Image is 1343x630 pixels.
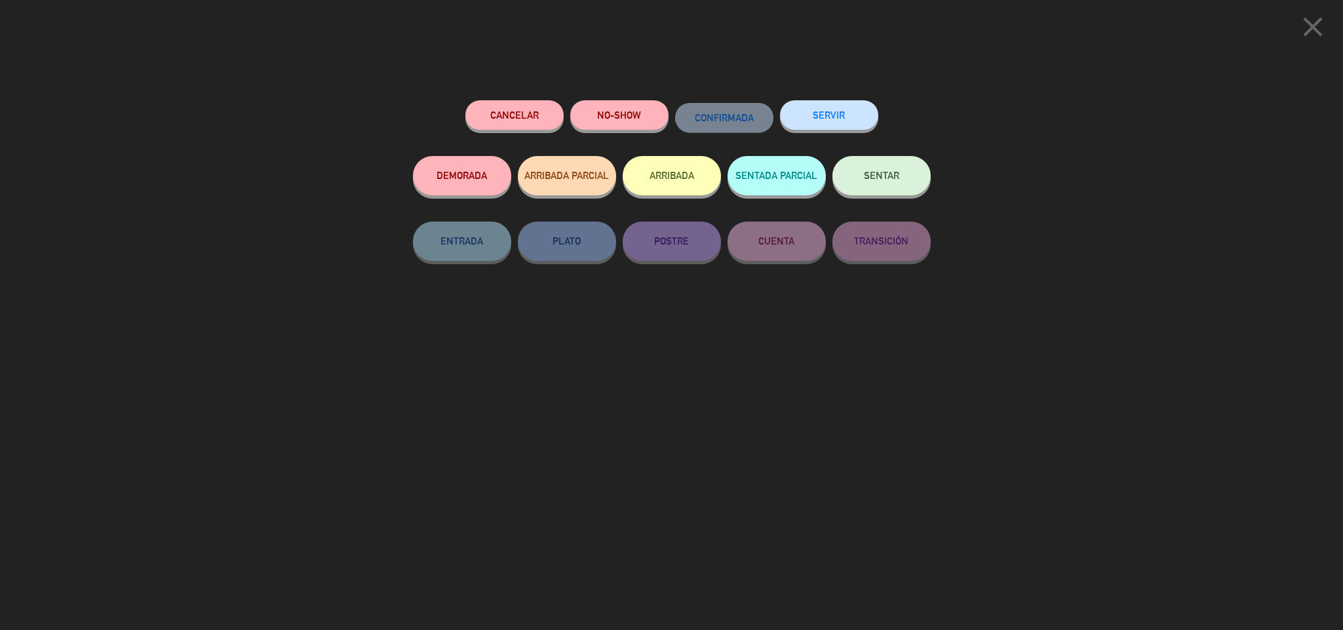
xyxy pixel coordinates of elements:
button: SENTADA PARCIAL [728,156,826,195]
button: CUENTA [728,222,826,261]
button: TRANSICIÓN [832,222,931,261]
i: close [1296,10,1329,43]
button: SENTAR [832,156,931,195]
button: close [1293,10,1333,49]
span: ARRIBADA PARCIAL [524,170,609,181]
button: DEMORADA [413,156,511,195]
button: ARRIBADA PARCIAL [518,156,616,195]
button: SERVIR [780,100,878,130]
button: Cancelar [465,100,564,130]
button: NO-SHOW [570,100,669,130]
button: CONFIRMADA [675,103,773,132]
span: CONFIRMADA [695,112,754,123]
button: POSTRE [623,222,721,261]
span: SENTAR [864,170,899,181]
button: PLATO [518,222,616,261]
button: ARRIBADA [623,156,721,195]
button: ENTRADA [413,222,511,261]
